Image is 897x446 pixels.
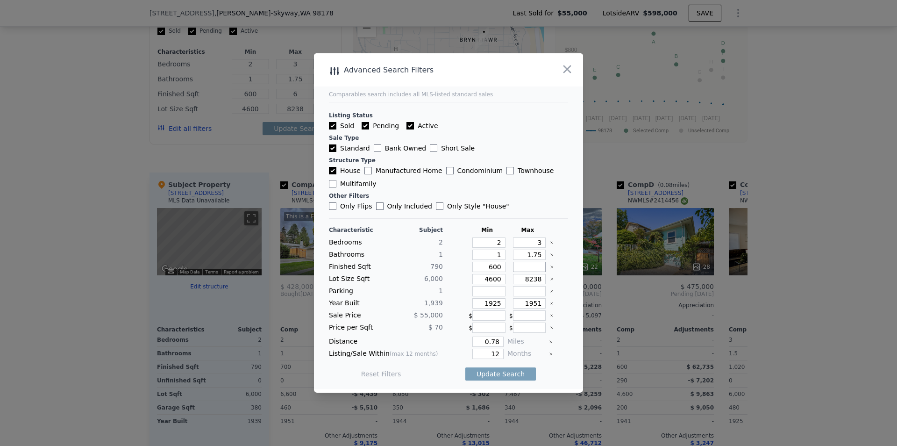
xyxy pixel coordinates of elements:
div: Bedrooms [329,237,384,248]
span: 6,000 [424,275,443,282]
label: Manufactured Home [364,166,442,175]
div: Characteristic [329,226,384,234]
div: Bathrooms [329,250,384,260]
div: Distance [329,337,443,347]
div: Listing/Sale Within [329,349,443,359]
div: Parking [329,286,384,296]
button: Clear [550,314,554,317]
span: $ 70 [428,324,443,331]
div: Lot Size Sqft [329,274,384,284]
input: Only Included [376,202,384,210]
input: Townhouse [506,167,514,174]
input: Multifamily [329,180,336,187]
div: Finished Sqft [329,262,384,272]
div: Min [469,226,505,234]
label: Only Flips [329,201,372,211]
input: Only Flips [329,202,336,210]
input: Sold [329,122,336,129]
label: Only Style " House " [436,201,509,211]
button: Reset [361,369,401,379]
span: 1 [439,251,443,258]
div: Miles [507,337,545,347]
div: Subject [388,226,443,234]
input: Active [406,122,414,129]
input: Bank Owned [374,144,381,152]
div: Advanced Search Filters [314,64,529,77]
button: Clear [550,253,554,257]
div: Sale Type [329,134,568,142]
div: Max [509,226,546,234]
div: Months [507,349,545,359]
label: House [329,166,361,175]
input: House [329,167,336,174]
div: $ [469,323,505,333]
div: Year Built [329,298,384,309]
button: Clear [550,302,554,305]
label: Sold [329,121,354,130]
button: Update Search [465,367,536,381]
label: Only Included [376,201,432,211]
label: Townhouse [506,166,554,175]
span: 2 [439,238,443,246]
label: Multifamily [329,179,376,188]
div: Listing Status [329,112,568,119]
label: Pending [362,121,399,130]
div: Comparables search includes all MLS-listed standard sales [329,91,568,98]
button: Clear [550,241,554,245]
span: $ 55,000 [414,311,443,319]
div: Sale Price [329,310,384,321]
div: $ [509,310,546,321]
label: Short Sale [430,144,475,153]
input: Short Sale [430,144,437,152]
input: Only Style "House" [436,202,443,210]
div: $ [509,323,546,333]
input: Manufactured Home [364,167,372,174]
label: Standard [329,144,370,153]
button: Clear [550,265,554,269]
input: Standard [329,144,336,152]
label: Bank Owned [374,144,426,153]
span: 1,939 [424,299,443,307]
span: (max 12 months) [390,351,438,357]
button: Clear [550,326,554,330]
div: Price per Sqft [329,323,384,333]
div: Other Filters [329,192,568,200]
div: Structure Type [329,157,568,164]
button: Clear [549,352,553,356]
button: Clear [549,340,553,344]
button: Clear [550,277,554,281]
div: $ [469,310,505,321]
input: Condominium [446,167,454,174]
button: Clear [550,289,554,293]
label: Active [406,121,438,130]
input: Pending [362,122,369,129]
span: 790 [430,263,443,270]
label: Condominium [446,166,503,175]
span: 1 [439,287,443,295]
